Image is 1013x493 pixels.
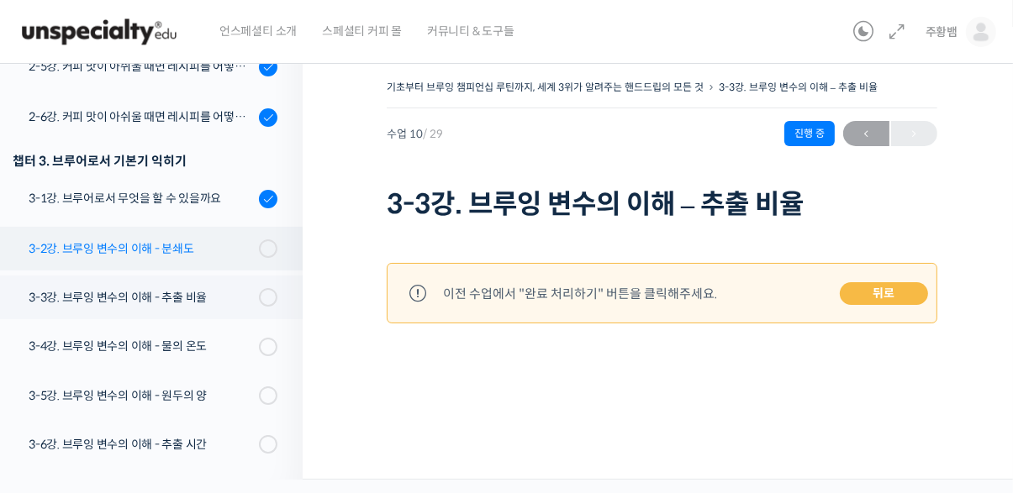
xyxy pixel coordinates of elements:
[387,188,937,220] h1: 3-3강. 브루잉 변수의 이해 – 추출 비율
[29,189,254,207] div: 3-1강. 브루어로서 무엇을 할 수 있을까요
[29,288,254,307] div: 3-3강. 브루잉 변수의 이해 - 추출 비율
[719,81,878,93] a: 3-3강. 브루잉 변수의 이해 – 추출 비율
[13,149,277,172] div: 챕터 3. 브루어로서 기본기 익히기
[843,123,889,145] span: ←
[926,24,958,39] span: 주황뱀
[29,108,254,126] div: 2-6강. 커피 맛이 아쉬울 때면 레시피를 어떻게 수정해 보면 좋을까요? (3)
[443,282,717,305] div: 이전 수업에서 "완료 처리하기" 버튼을 클릭해주세요.
[53,379,63,392] span: 홈
[423,127,443,141] span: / 29
[840,282,928,306] a: 뒤로
[217,354,323,396] a: 설정
[5,354,111,396] a: 홈
[29,435,254,454] div: 3-6강. 브루잉 변수의 이해 - 추출 시간
[843,121,889,146] a: ←이전
[111,354,217,396] a: 대화
[387,128,443,139] span: 수업 10
[784,121,835,146] div: 진행 중
[260,379,280,392] span: 설정
[387,81,704,93] a: 기초부터 브루잉 챔피언십 루틴까지, 세계 3위가 알려주는 핸드드립의 모든 것
[29,239,254,258] div: 3-2강. 브루잉 변수의 이해 - 분쇄도
[29,386,254,405] div: 3-5강. 브루잉 변수의 이해 - 원두의 양
[154,380,174,393] span: 대화
[29,337,254,355] div: 3-4강. 브루잉 변수의 이해 - 물의 온도
[29,57,254,76] div: 2-5강. 커피 맛이 아쉬울 때면 레시피를 어떻게 수정해 보면 좋을까요? (2)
